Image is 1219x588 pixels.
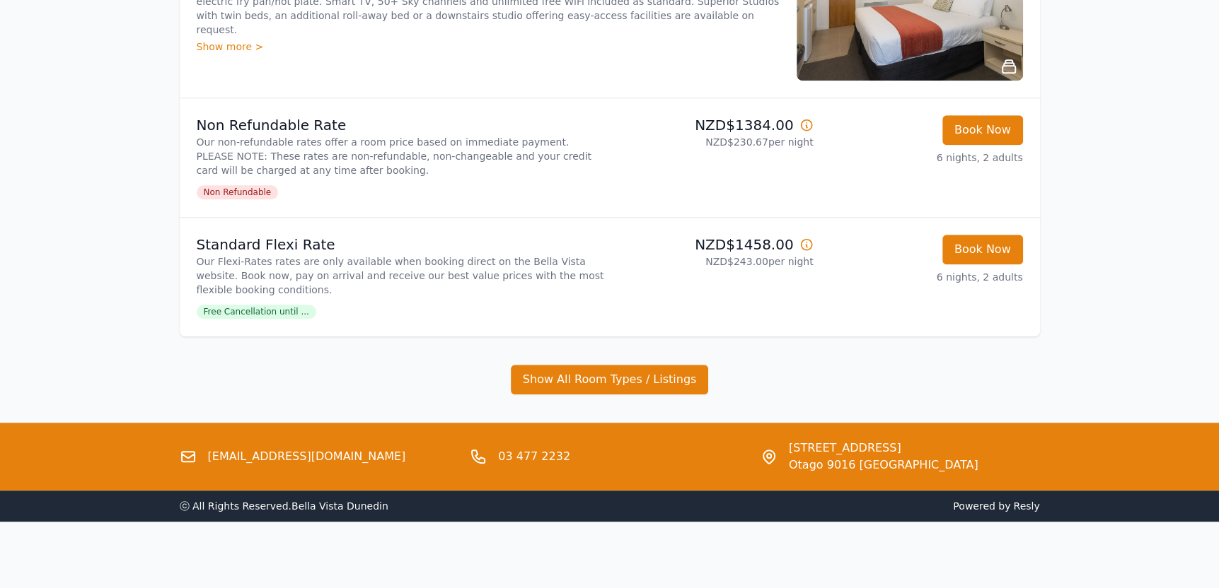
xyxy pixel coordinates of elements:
p: NZD$243.00 per night [616,254,814,269]
button: Show All Room Types / Listings [511,365,709,394]
p: NZD$1458.00 [616,235,814,254]
div: Show more > [197,40,780,54]
p: Our Flexi-Rates rates are only available when booking direct on the Bella Vista website. Book now... [197,254,604,297]
span: ⓒ All Rights Reserved. Bella Vista Dunedin [180,500,388,512]
span: Powered by [616,499,1040,513]
p: 6 nights, 2 adults [825,151,1023,165]
a: 03 477 2232 [498,448,570,465]
button: Book Now [942,115,1023,145]
span: Otago 9016 [GEOGRAPHIC_DATA] [789,457,978,474]
span: Free Cancellation until ... [197,305,316,319]
button: Book Now [942,235,1023,264]
p: Non Refundable Rate [197,115,604,135]
a: [EMAIL_ADDRESS][DOMAIN_NAME] [208,448,406,465]
span: [STREET_ADDRESS] [789,440,978,457]
p: NZD$1384.00 [616,115,814,135]
a: Resly [1013,500,1039,512]
span: Non Refundable [197,185,279,199]
p: NZD$230.67 per night [616,135,814,149]
p: Standard Flexi Rate [197,235,604,254]
p: Our non-refundable rates offer a room price based on immediate payment. PLEASE NOTE: These rates ... [197,135,604,177]
p: 6 nights, 2 adults [825,270,1023,284]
